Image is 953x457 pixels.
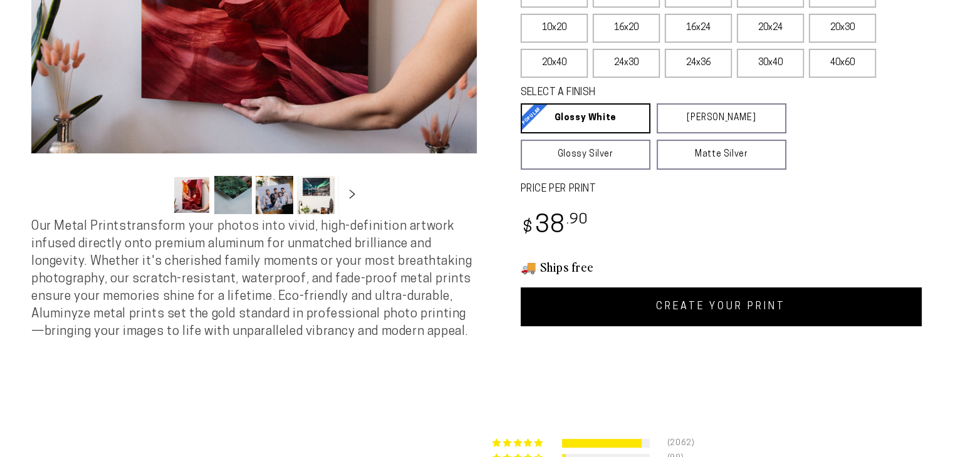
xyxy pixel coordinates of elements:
label: 30x40 [737,49,804,78]
a: CREATE YOUR PRINT [521,287,922,326]
button: Load image 3 in gallery view [256,176,293,214]
label: 10x20 [521,14,588,43]
legend: SELECT A FINISH [521,86,757,100]
button: Slide right [338,182,366,209]
span: Our Metal Prints transform your photos into vivid, high-definition artwork infused directly onto ... [31,220,472,338]
label: 16x20 [593,14,660,43]
bdi: 38 [521,214,589,239]
a: Glossy Silver [521,140,650,170]
a: Matte Silver [657,140,786,170]
div: 91% (2062) reviews with 5 star rating [492,439,544,448]
a: [PERSON_NAME] [657,103,786,133]
label: 20x30 [809,14,876,43]
button: Load image 2 in gallery view [214,176,252,214]
label: 20x40 [521,49,588,78]
button: Load image 4 in gallery view [297,176,335,214]
label: 20x24 [737,14,804,43]
div: (2062) [667,439,682,448]
label: 24x36 [665,49,732,78]
span: $ [523,220,533,237]
button: Load image 1 in gallery view [173,176,211,214]
sup: .90 [566,213,588,227]
label: 16x24 [665,14,732,43]
h3: 🚚 Ships free [521,259,922,275]
label: PRICE PER PRINT [521,182,922,197]
a: Glossy White [521,103,650,133]
label: 24x30 [593,49,660,78]
label: 40x60 [809,49,876,78]
button: Slide left [142,182,169,209]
